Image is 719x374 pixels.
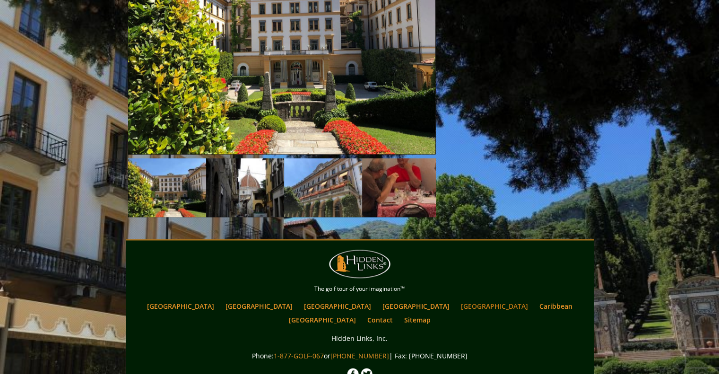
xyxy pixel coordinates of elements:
a: [GEOGRAPHIC_DATA] [299,299,376,313]
a: [GEOGRAPHIC_DATA] [284,313,361,327]
p: The golf tour of your imagination™ [128,284,591,294]
a: [GEOGRAPHIC_DATA] [378,299,454,313]
p: Hidden Links, Inc. [128,332,591,344]
a: Caribbean [535,299,577,313]
a: [GEOGRAPHIC_DATA] [221,299,297,313]
a: [GEOGRAPHIC_DATA] [456,299,533,313]
p: Phone: or | Fax: [PHONE_NUMBER] [128,350,591,362]
a: Sitemap [399,313,435,327]
a: Contact [363,313,398,327]
a: [PHONE_NUMBER] [330,351,389,360]
a: [GEOGRAPHIC_DATA] [142,299,219,313]
a: 1-877-GOLF-067 [274,351,324,360]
